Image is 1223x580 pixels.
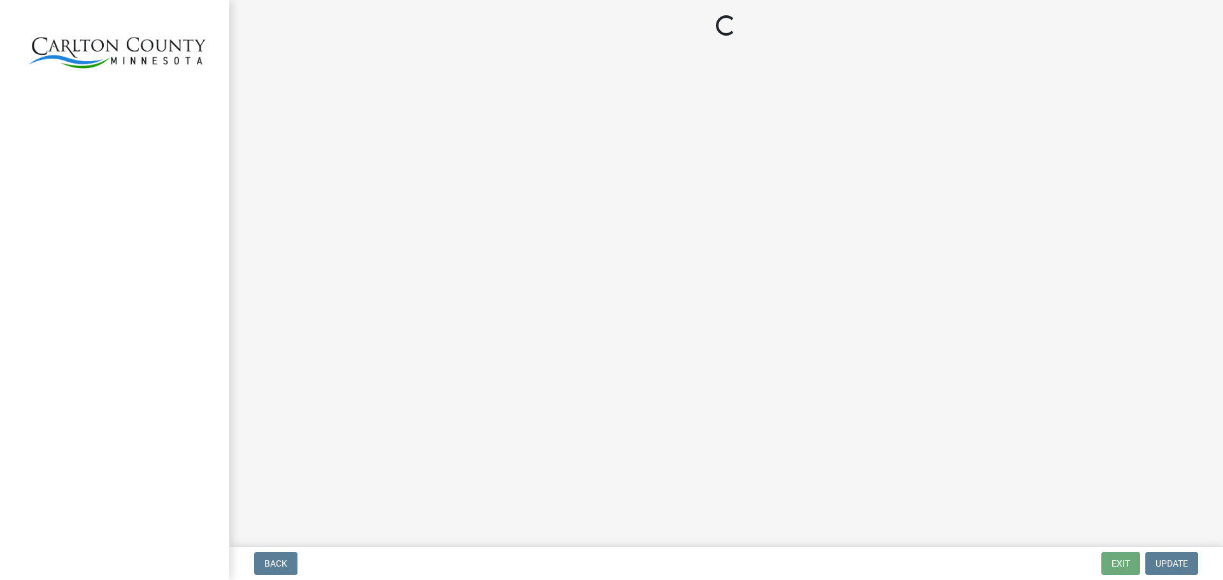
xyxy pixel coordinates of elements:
[254,552,297,575] button: Back
[1101,552,1140,575] button: Exit
[264,558,287,569] span: Back
[1145,552,1198,575] button: Update
[25,13,209,86] img: Carlton County, Minnesota
[1155,558,1188,569] span: Update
